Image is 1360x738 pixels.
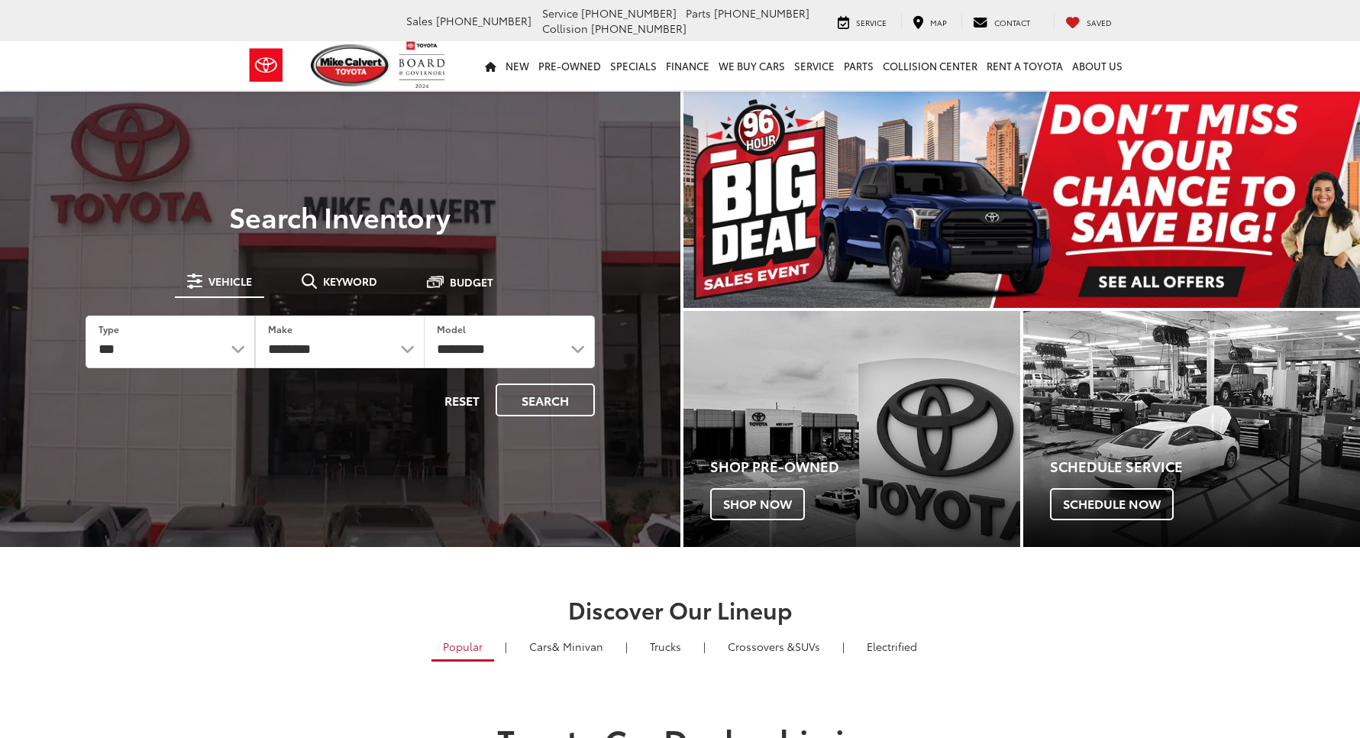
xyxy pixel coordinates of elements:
h2: Discover Our Lineup [142,597,1219,622]
li: | [622,639,632,654]
span: Vehicle [208,276,252,286]
a: Trucks [638,633,693,659]
li: | [838,639,848,654]
span: Budget [450,277,493,287]
a: Finance [661,41,714,90]
a: Parts [839,41,878,90]
span: Service [856,17,887,28]
li: | [699,639,709,654]
img: Toyota [237,40,295,90]
a: My Saved Vehicles [1054,14,1123,29]
span: [PHONE_NUMBER] [591,21,686,36]
div: Toyota [1023,311,1360,547]
a: Contact [961,14,1042,29]
a: Electrified [855,633,929,659]
span: Shop Now [710,488,805,520]
span: Crossovers & [728,639,795,654]
h4: Schedule Service [1050,459,1360,474]
a: Pre-Owned [534,41,606,90]
label: Make [268,322,292,335]
span: Collision [542,21,588,36]
a: Specials [606,41,661,90]
span: Saved [1087,17,1112,28]
span: [PHONE_NUMBER] [714,5,809,21]
a: Map [901,14,958,29]
a: Service [790,41,839,90]
span: Contact [994,17,1030,28]
span: [PHONE_NUMBER] [436,13,531,28]
button: Reset [431,384,493,416]
a: New [501,41,534,90]
a: SUVs [716,633,832,659]
a: Schedule Service Schedule Now [1023,311,1360,547]
a: Cars [518,633,615,659]
div: Toyota [683,311,1020,547]
a: Popular [431,633,494,662]
button: Search [496,384,595,416]
span: Service [542,5,578,21]
span: & Minivan [552,639,603,654]
span: Keyword [323,276,377,286]
img: Mike Calvert Toyota [311,44,392,86]
span: Parts [686,5,711,21]
h3: Search Inventory [64,201,616,231]
span: Sales [406,13,433,28]
li: | [501,639,511,654]
a: Collision Center [878,41,982,90]
h4: Shop Pre-Owned [710,459,1020,474]
span: Map [930,17,947,28]
span: Schedule Now [1050,488,1174,520]
a: About Us [1068,41,1127,90]
label: Type [99,322,119,335]
a: Service [826,14,898,29]
a: Shop Pre-Owned Shop Now [683,311,1020,547]
a: WE BUY CARS [714,41,790,90]
a: Home [480,41,501,90]
label: Model [437,322,466,335]
a: Rent a Toyota [982,41,1068,90]
span: [PHONE_NUMBER] [581,5,677,21]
